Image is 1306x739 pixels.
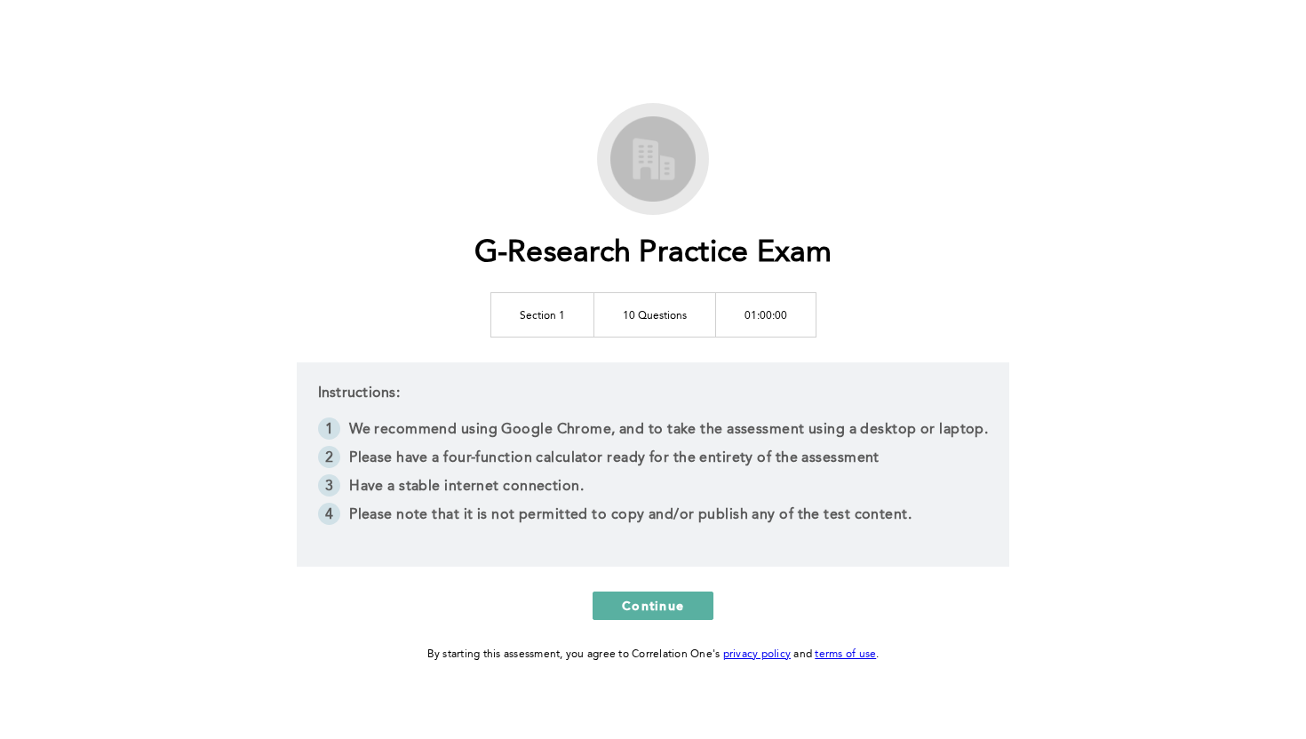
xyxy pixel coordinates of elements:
[427,645,880,664] div: By starting this assessment, you agree to Correlation One's and .
[593,592,713,620] button: Continue
[593,292,715,337] td: 10 Questions
[715,292,816,337] td: 01:00:00
[815,649,876,660] a: terms of use
[723,649,792,660] a: privacy policy
[490,292,593,337] td: Section 1
[297,362,1010,567] div: Instructions:
[318,474,989,503] li: Have a stable internet connection.
[474,235,832,272] h1: G-Research Practice Exam
[318,417,989,446] li: We recommend using Google Chrome, and to take the assessment using a desktop or laptop.
[622,597,684,614] span: Continue
[604,110,702,208] img: G-Research
[318,503,989,531] li: Please note that it is not permitted to copy and/or publish any of the test content.
[318,446,989,474] li: Please have a four-function calculator ready for the entirety of the assessment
